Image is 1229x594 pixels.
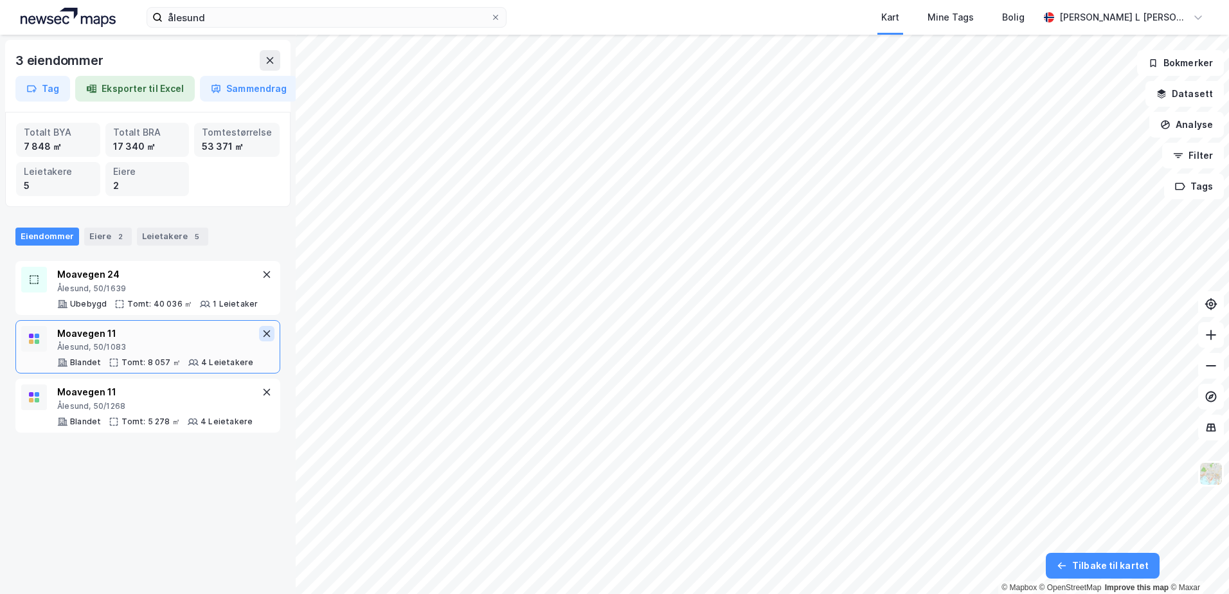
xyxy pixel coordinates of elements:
[57,342,253,352] div: Ålesund, 50/1083
[121,417,180,427] div: Tomt: 5 278 ㎡
[57,401,253,411] div: Ålesund, 50/1268
[1149,112,1224,138] button: Analyse
[70,299,107,309] div: Ubebygd
[1164,174,1224,199] button: Tags
[1162,143,1224,168] button: Filter
[70,357,101,368] div: Blandet
[1002,10,1025,25] div: Bolig
[70,417,101,427] div: Blandet
[24,125,93,139] div: Totalt BYA
[1137,50,1224,76] button: Bokmerker
[57,283,258,294] div: Ålesund, 50/1639
[15,50,106,71] div: 3 eiendommer
[57,326,253,341] div: Moavegen 11
[57,267,258,282] div: Moavegen 24
[84,228,132,246] div: Eiere
[163,8,490,27] input: Søk på adresse, matrikkel, gårdeiere, leietakere eller personer
[127,299,192,309] div: Tomt: 40 036 ㎡
[15,76,70,102] button: Tag
[1165,532,1229,594] iframe: Chat Widget
[201,357,253,368] div: 4 Leietakere
[1059,10,1188,25] div: [PERSON_NAME] L [PERSON_NAME]
[202,139,272,154] div: 53 371 ㎡
[928,10,974,25] div: Mine Tags
[1046,553,1160,579] button: Tilbake til kartet
[113,125,182,139] div: Totalt BRA
[1165,532,1229,594] div: Kontrollprogram for chat
[21,8,116,27] img: logo.a4113a55bc3d86da70a041830d287a7e.svg
[1199,462,1223,486] img: Z
[213,299,258,309] div: 1 Leietaker
[113,165,182,179] div: Eiere
[202,125,272,139] div: Tomtestørrelse
[1145,81,1224,107] button: Datasett
[75,76,195,102] button: Eksporter til Excel
[15,228,79,246] div: Eiendommer
[121,357,181,368] div: Tomt: 8 057 ㎡
[114,230,127,243] div: 2
[190,230,203,243] div: 5
[113,139,182,154] div: 17 340 ㎡
[200,76,298,102] button: Sammendrag
[881,10,899,25] div: Kart
[113,179,182,193] div: 2
[1039,583,1102,592] a: OpenStreetMap
[24,165,93,179] div: Leietakere
[137,228,208,246] div: Leietakere
[201,417,253,427] div: 4 Leietakere
[57,384,253,400] div: Moavegen 11
[1105,583,1169,592] a: Improve this map
[24,179,93,193] div: 5
[1001,583,1037,592] a: Mapbox
[24,139,93,154] div: 7 848 ㎡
